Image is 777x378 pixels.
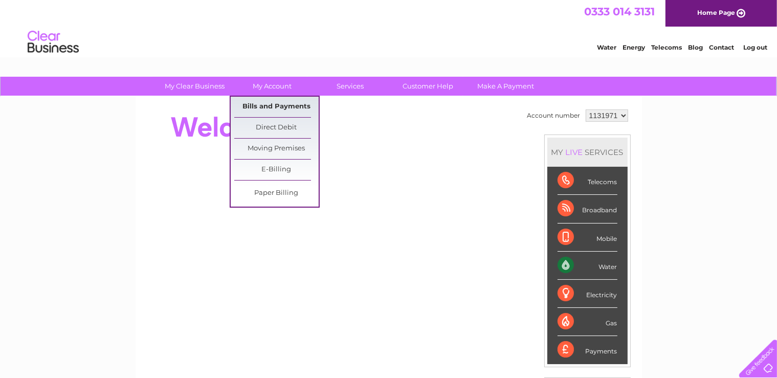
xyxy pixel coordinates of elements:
a: Log out [743,43,767,51]
a: Energy [623,43,645,51]
a: Bills and Payments [234,97,319,117]
td: Account number [525,107,583,124]
div: Clear Business is a trading name of Verastar Limited (registered in [GEOGRAPHIC_DATA] No. 3667643... [147,6,631,50]
a: Contact [709,43,734,51]
a: 0333 014 3131 [584,5,655,18]
a: Direct Debit [234,118,319,138]
a: Moving Premises [234,139,319,159]
a: Make A Payment [463,77,548,96]
a: Blog [688,43,703,51]
a: Customer Help [386,77,470,96]
a: Services [308,77,392,96]
a: Water [597,43,616,51]
div: Water [558,252,617,280]
div: Payments [558,336,617,364]
div: Gas [558,308,617,336]
a: E-Billing [234,160,319,180]
div: Mobile [558,224,617,252]
div: Broadband [558,195,617,223]
div: MY SERVICES [547,138,628,167]
img: logo.png [27,27,79,58]
div: Electricity [558,280,617,308]
div: LIVE [564,147,585,157]
a: My Account [230,77,315,96]
a: My Clear Business [152,77,237,96]
div: Telecoms [558,167,617,195]
a: Telecoms [651,43,682,51]
a: Paper Billing [234,183,319,204]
